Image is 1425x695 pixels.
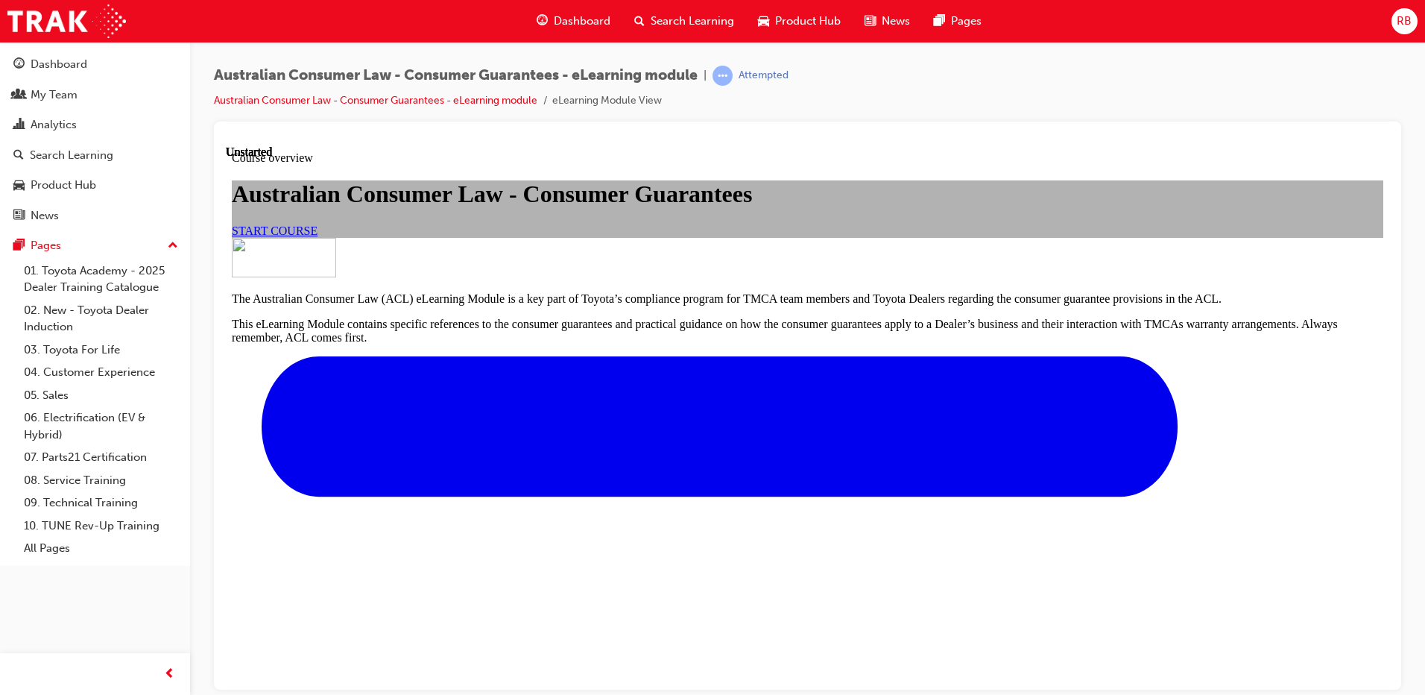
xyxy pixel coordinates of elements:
[6,172,1157,199] p: This eLearning Module contains specific references to the consumer guarantees and practical guida...
[6,232,184,260] button: Pages
[6,202,184,230] a: News
[7,4,126,38] img: Trak
[31,56,87,73] div: Dashboard
[6,147,1157,160] p: The Australian Consumer Law (ACL) eLearning Module is a key part of Toyota’s compliance program f...
[18,384,184,407] a: 05. Sales
[622,6,746,37] a: search-iconSearch Learning
[739,69,789,83] div: Attempted
[6,111,184,139] a: Analytics
[758,12,769,31] span: car-icon
[13,210,25,223] span: news-icon
[554,13,610,30] span: Dashboard
[865,12,876,31] span: news-icon
[6,48,184,232] button: DashboardMy TeamAnalyticsSearch LearningProduct HubNews
[922,6,993,37] a: pages-iconPages
[6,51,184,78] a: Dashboard
[18,361,184,384] a: 04. Customer Experience
[634,12,645,31] span: search-icon
[164,665,175,684] span: prev-icon
[6,35,1157,63] h1: Australian Consumer Law - Consumer Guarantees
[13,58,25,72] span: guage-icon
[934,12,945,31] span: pages-icon
[651,13,734,30] span: Search Learning
[951,13,982,30] span: Pages
[18,299,184,339] a: 02. New - Toyota Dealer Induction
[6,172,184,199] a: Product Hub
[18,446,184,469] a: 07. Parts21 Certification
[6,142,184,169] a: Search Learning
[214,67,698,84] span: Australian Consumer Law - Consumer Guarantees - eLearning module
[6,79,92,92] a: START COURSE
[168,236,178,256] span: up-icon
[537,12,548,31] span: guage-icon
[31,177,96,194] div: Product Hub
[704,67,707,84] span: |
[746,6,853,37] a: car-iconProduct Hub
[18,406,184,446] a: 06. Electrification (EV & Hybrid)
[18,491,184,515] a: 09. Technical Training
[31,237,61,254] div: Pages
[31,87,78,104] div: My Team
[30,147,113,164] div: Search Learning
[13,179,25,192] span: car-icon
[18,515,184,538] a: 10. TUNE Rev-Up Training
[1391,8,1418,34] button: RB
[18,339,184,362] a: 03. Toyota For Life
[13,239,25,253] span: pages-icon
[13,149,24,163] span: search-icon
[1397,13,1412,30] span: RB
[214,94,537,107] a: Australian Consumer Law - Consumer Guarantees - eLearning module
[18,537,184,560] a: All Pages
[712,66,733,86] span: learningRecordVerb_ATTEMPT-icon
[31,116,77,133] div: Analytics
[6,6,87,19] span: Course overview
[552,92,662,110] li: eLearning Module View
[13,89,25,102] span: people-icon
[18,469,184,492] a: 08. Service Training
[31,207,59,224] div: News
[775,13,841,30] span: Product Hub
[882,13,910,30] span: News
[18,260,184,299] a: 01. Toyota Academy - 2025 Dealer Training Catalogue
[853,6,922,37] a: news-iconNews
[525,6,622,37] a: guage-iconDashboard
[6,81,184,109] a: My Team
[13,119,25,132] span: chart-icon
